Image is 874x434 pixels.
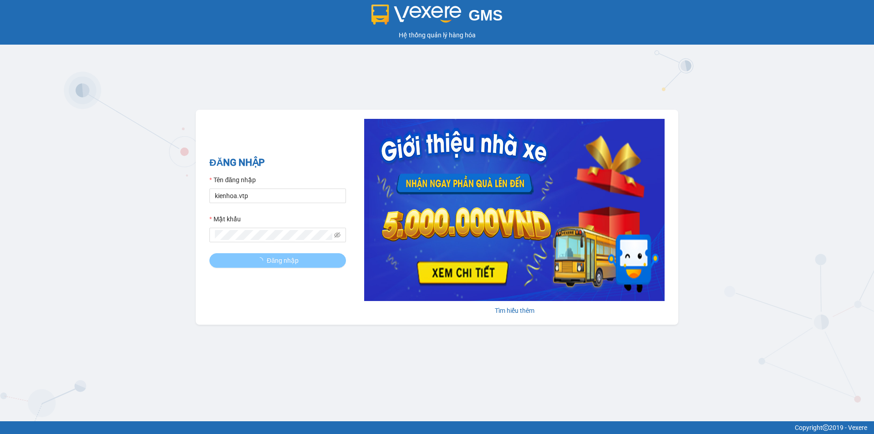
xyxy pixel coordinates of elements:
[209,189,346,203] input: Tên đăng nhập
[334,232,340,238] span: eye-invisible
[257,257,267,264] span: loading
[364,306,665,316] div: Tìm hiểu thêm
[7,423,867,433] div: Copyright 2019 - Vexere
[209,175,256,185] label: Tên đăng nhập
[267,255,299,266] span: Đăng nhập
[371,14,503,21] a: GMS
[2,30,872,40] div: Hệ thống quản lý hàng hóa
[364,119,665,301] img: banner-0
[468,7,503,24] span: GMS
[215,230,332,240] input: Mật khẩu
[371,5,462,25] img: logo 2
[823,424,829,431] span: copyright
[209,155,346,170] h2: ĐĂNG NHẬP
[209,253,346,268] button: Đăng nhập
[209,214,241,224] label: Mật khẩu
